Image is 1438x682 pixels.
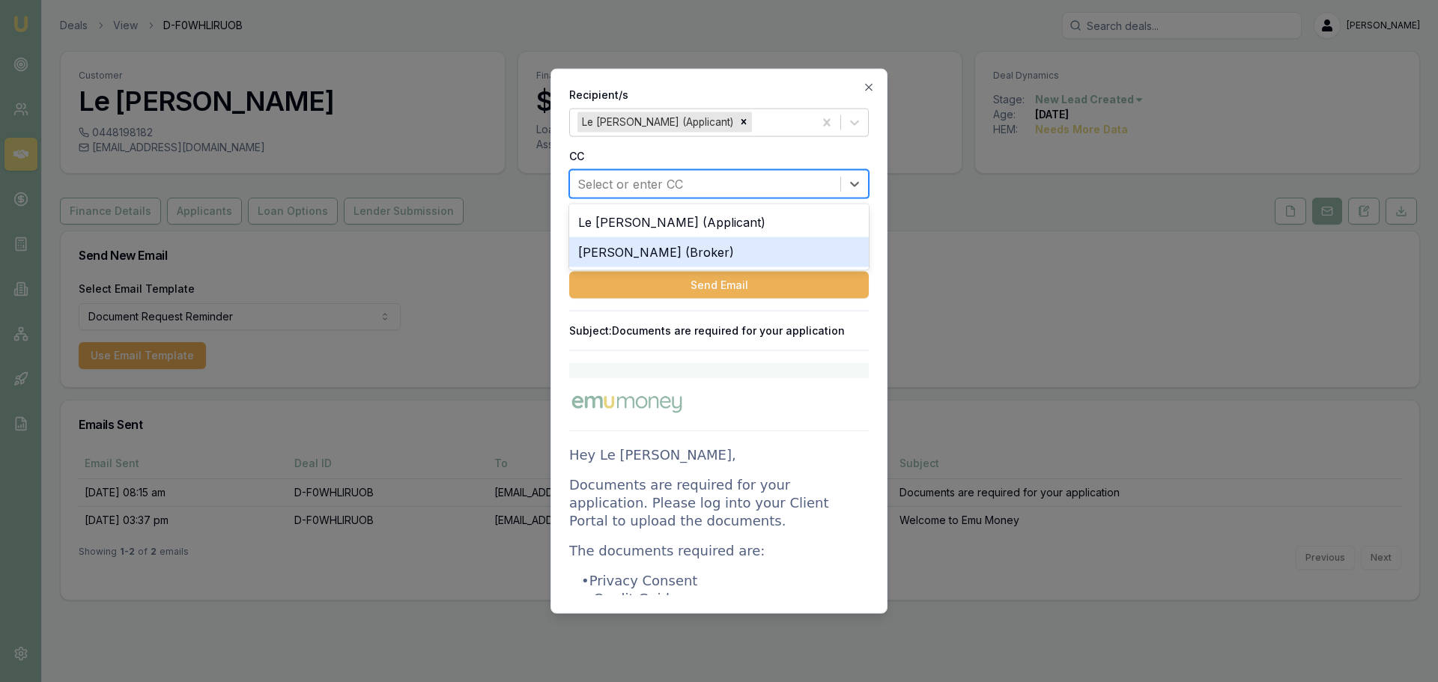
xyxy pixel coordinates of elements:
[577,112,735,132] div: Le [PERSON_NAME] (Applicant)
[569,148,869,163] label: CC
[569,87,869,102] label: Recipient/s
[569,207,869,237] div: Le [PERSON_NAME] (Applicant)
[735,112,752,132] div: Remove Le Quynh Nhu Mai (Applicant)
[569,541,869,559] p: The documents required are:
[569,445,869,463] p: Hey Le [PERSON_NAME],
[569,237,869,267] div: [PERSON_NAME] (Broker)
[569,392,685,415] img: Emu Money
[569,323,869,338] p: Subject: Documents are required for your application
[569,271,869,298] button: Send Email
[569,475,869,529] p: Documents are required for your application. Please log into your Client Portal to upload the doc...
[569,571,869,625] p: • Privacy Consent • Credit Guide • Medicare Card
